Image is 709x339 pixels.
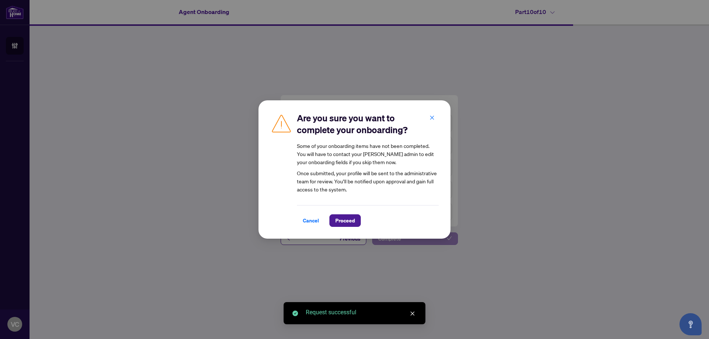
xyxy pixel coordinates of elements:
[292,311,298,316] span: check-circle
[329,214,361,227] button: Proceed
[297,142,439,193] article: Once submitted, your profile will be sent to the administrative team for review. You’ll be notifi...
[306,308,417,317] div: Request successful
[297,142,439,166] div: Some of your onboarding items have not been completed. You will have to contact your [PERSON_NAME...
[303,215,319,226] span: Cancel
[335,215,355,226] span: Proceed
[270,112,292,134] img: Caution Icon
[408,309,417,318] a: Close
[297,112,439,136] h2: Are you sure you want to complete your onboarding?
[429,115,435,120] span: close
[410,311,415,316] span: close
[679,313,702,335] button: Open asap
[297,214,325,227] button: Cancel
